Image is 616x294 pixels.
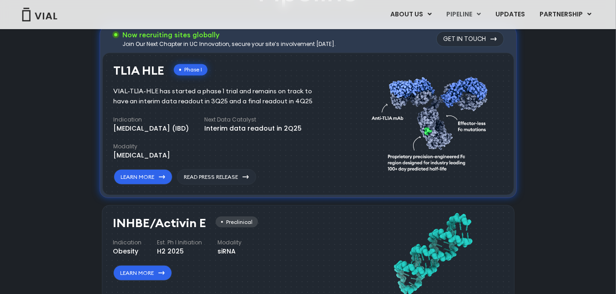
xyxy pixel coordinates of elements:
[216,217,258,228] div: Preclinical
[372,60,494,185] img: TL1A antibody diagram.
[113,247,142,256] div: Obesity
[174,64,207,76] div: Phase I
[157,238,202,247] h4: Est. Ph I Initiation
[123,40,336,48] div: Join Our Next Chapter in UC Innovation, secure your site’s involvement [DATE].
[114,142,171,151] h4: Modality
[114,64,165,77] h3: TL1A HLE
[113,217,207,230] h3: INHBE/Activin E
[439,7,488,22] a: PIPELINEMenu Toggle
[114,124,189,133] div: [MEDICAL_DATA] (IBD)
[532,7,599,22] a: PARTNERSHIPMenu Toggle
[113,265,172,281] a: Learn More
[114,116,189,124] h4: Indication
[218,247,242,256] div: siRNA
[114,169,172,185] a: Learn More
[488,7,532,22] a: UPDATES
[177,169,256,185] a: Read Press Release
[218,238,242,247] h4: Modality
[114,151,171,160] div: [MEDICAL_DATA]
[113,238,142,247] h4: Indication
[21,8,58,21] img: Vial Logo
[157,247,202,256] div: H2 2025
[123,30,336,40] h3: Now recruiting sites globally
[205,116,302,124] h4: Next Data Catalyst
[383,7,439,22] a: ABOUT USMenu Toggle
[436,31,504,47] a: Get in touch
[205,124,302,133] div: Interim data readout in 2Q25
[114,86,326,106] div: VIAL-TL1A-HLE has started a phase 1 trial and remains on track to have an interim data readout in...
